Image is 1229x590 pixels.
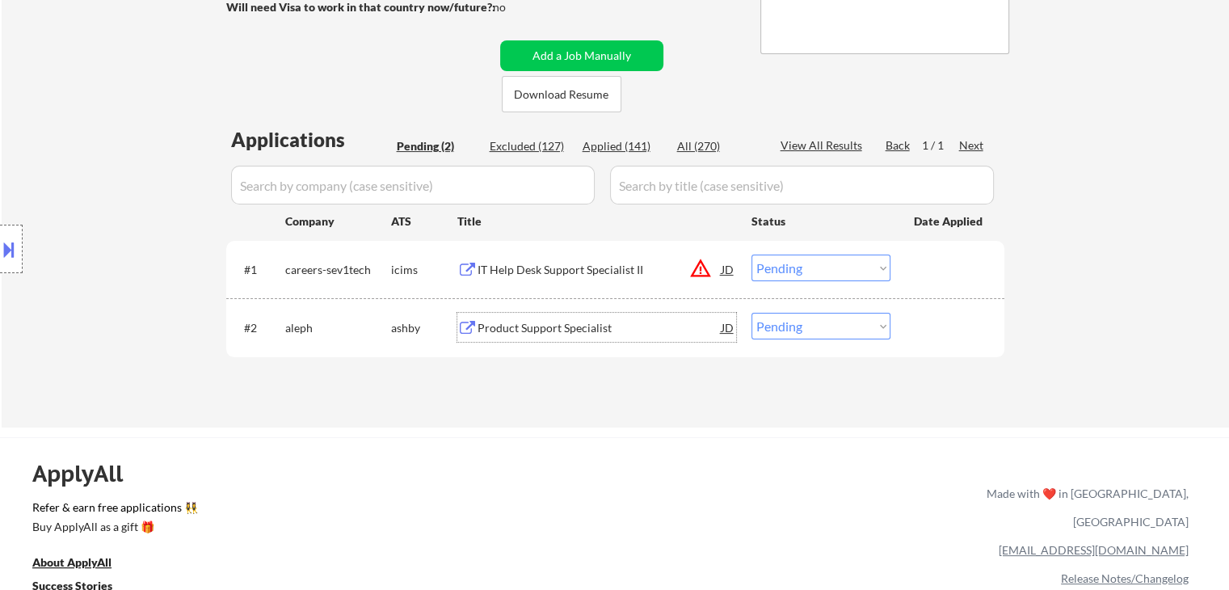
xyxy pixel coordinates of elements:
[886,137,911,154] div: Back
[781,137,867,154] div: View All Results
[610,166,994,204] input: Search by title (case sensitive)
[391,320,457,336] div: ashby
[32,519,194,539] a: Buy ApplyAll as a gift 🎁
[32,555,112,569] u: About ApplyAll
[677,138,758,154] div: All (270)
[231,130,391,150] div: Applications
[285,320,391,336] div: aleph
[391,262,457,278] div: icims
[490,138,570,154] div: Excluded (127)
[32,460,141,487] div: ApplyAll
[959,137,985,154] div: Next
[914,213,985,230] div: Date Applied
[32,502,649,519] a: Refer & earn free applications 👯‍♀️
[457,213,736,230] div: Title
[478,320,722,336] div: Product Support Specialist
[502,76,621,112] button: Download Resume
[397,138,478,154] div: Pending (2)
[32,554,134,575] a: About ApplyAll
[583,138,663,154] div: Applied (141)
[720,313,736,342] div: JD
[285,213,391,230] div: Company
[751,206,890,235] div: Status
[1061,571,1189,585] a: Release Notes/Changelog
[32,521,194,533] div: Buy ApplyAll as a gift 🎁
[391,213,457,230] div: ATS
[922,137,959,154] div: 1 / 1
[689,257,712,280] button: warning_amber
[500,40,663,71] button: Add a Job Manually
[980,479,1189,536] div: Made with ❤️ in [GEOGRAPHIC_DATA], [GEOGRAPHIC_DATA]
[720,255,736,284] div: JD
[285,262,391,278] div: careers-sev1tech
[231,166,595,204] input: Search by company (case sensitive)
[999,543,1189,557] a: [EMAIL_ADDRESS][DOMAIN_NAME]
[478,262,722,278] div: IT Help Desk Support Specialist II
